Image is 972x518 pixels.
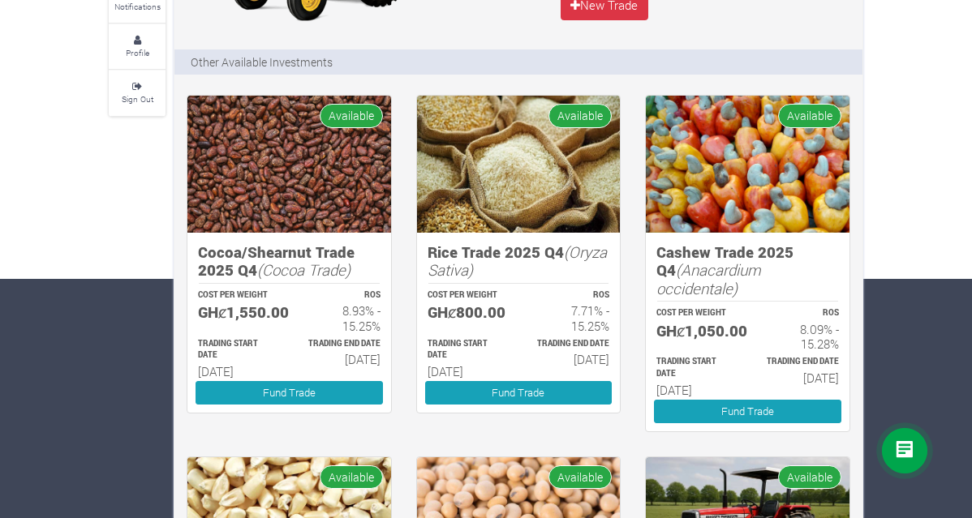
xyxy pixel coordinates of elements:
[198,364,274,379] h6: [DATE]
[109,24,166,69] a: Profile
[320,104,383,127] span: Available
[126,47,149,58] small: Profile
[656,259,761,298] i: (Anacardium occidentale)
[778,465,841,489] span: Available
[646,96,849,232] img: growforme image
[417,96,621,232] img: growforme image
[654,400,841,423] a: Fund Trade
[114,1,161,12] small: Notifications
[303,303,380,332] h6: 8.93% - 15.25%
[533,338,609,350] p: Estimated Trading End Date
[656,356,733,380] p: Estimated Trading Start Date
[198,289,274,302] p: COST PER WEIGHT
[778,104,841,127] span: Available
[320,465,383,489] span: Available
[303,352,380,366] h6: [DATE]
[656,322,733,340] h5: GHȼ1,050.00
[122,93,153,105] small: Sign Out
[303,289,380,302] p: ROS
[198,243,381,280] h5: Cocoa/Shearnut Trade 2025 Q4
[198,338,274,362] p: Estimated Trading Start Date
[548,104,612,127] span: Available
[303,338,380,350] p: Estimated Trading End Date
[656,307,733,319] p: COST PER WEIGHT
[428,242,607,280] i: (Oryza Sativa)
[656,383,733,397] h6: [DATE]
[198,303,274,322] h5: GHȼ1,550.00
[196,381,383,405] a: Fund Trade
[428,289,504,302] p: COST PER WEIGHT
[763,322,839,351] h6: 8.09% - 15.28%
[656,243,839,298] h5: Cashew Trade 2025 Q4
[428,364,504,379] h6: [DATE]
[763,307,839,319] p: ROS
[533,352,609,366] h6: [DATE]
[187,96,391,232] img: growforme image
[533,289,609,302] p: ROS
[428,338,504,362] p: Estimated Trading Start Date
[428,303,504,322] h5: GHȼ800.00
[548,465,612,489] span: Available
[257,259,351,280] i: (Cocoa Trade)
[428,243,610,280] h5: Rice Trade 2025 Q4
[425,381,613,405] a: Fund Trade
[191,54,333,71] p: Other Available Investments
[533,303,609,332] h6: 7.71% - 15.25%
[109,71,166,115] a: Sign Out
[763,356,839,368] p: Estimated Trading End Date
[763,370,839,385] h6: [DATE]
